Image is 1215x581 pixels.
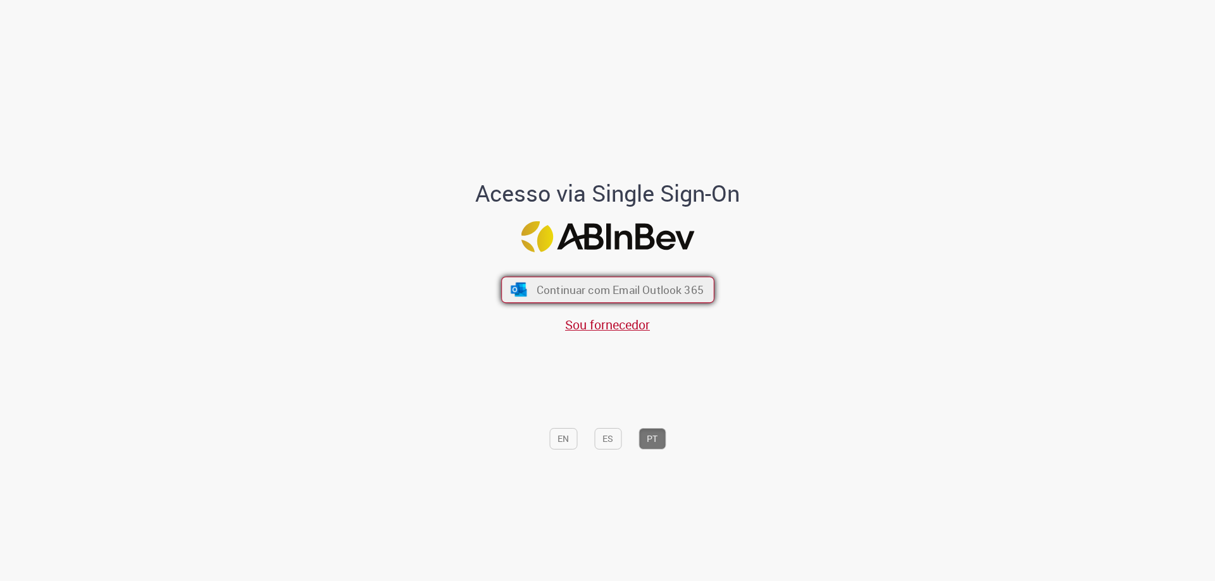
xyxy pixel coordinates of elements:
button: ES [594,428,621,450]
a: Sou fornecedor [565,316,650,333]
button: ícone Azure/Microsoft 360 Continuar com Email Outlook 365 [501,277,714,303]
img: ícone Azure/Microsoft 360 [509,283,528,297]
h1: Acesso via Single Sign-On [432,181,783,206]
span: Continuar com Email Outlook 365 [536,283,703,297]
button: PT [639,428,666,450]
button: EN [549,428,577,450]
img: Logo ABInBev [521,221,694,252]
